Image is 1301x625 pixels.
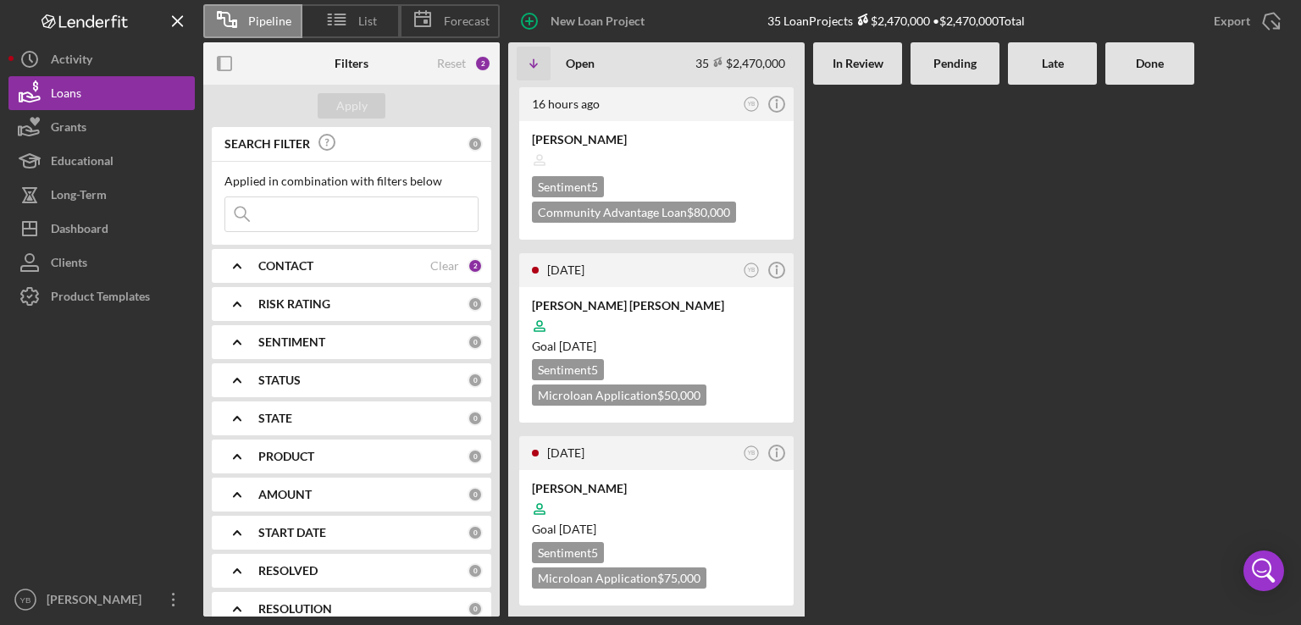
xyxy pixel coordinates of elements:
[517,251,796,425] a: [DATE]YB[PERSON_NAME] [PERSON_NAME]Goal [DATE]Sentiment5Microloan Application$50,000
[258,564,318,578] b: RESOLVED
[258,373,301,387] b: STATUS
[474,55,491,72] div: 2
[468,449,483,464] div: 0
[748,101,756,107] text: YB
[468,335,483,350] div: 0
[258,259,313,273] b: CONTACT
[547,445,584,460] time: 2025-08-07 12:50
[853,14,930,28] div: $2,470,000
[740,259,763,282] button: YB
[1042,57,1064,70] b: Late
[532,359,604,380] div: Sentiment 5
[1197,4,1293,38] button: Export
[532,384,706,406] div: Microloan Application $50,000
[258,488,312,501] b: AMOUNT
[532,339,596,353] span: Goal
[468,296,483,312] div: 0
[51,212,108,250] div: Dashboard
[468,563,483,578] div: 0
[695,56,785,70] div: 35 $2,470,000
[430,259,459,273] div: Clear
[336,93,368,119] div: Apply
[559,339,596,353] time: 09/28/2025
[532,131,781,148] div: [PERSON_NAME]
[51,246,87,284] div: Clients
[468,258,483,274] div: 2
[748,267,756,273] text: YB
[933,57,977,70] b: Pending
[51,76,81,114] div: Loans
[532,522,596,536] span: Goal
[51,279,150,318] div: Product Templates
[20,595,31,605] text: YB
[559,522,596,536] time: 10/05/2025
[532,97,600,111] time: 2025-08-13 20:42
[517,434,796,608] a: [DATE]YB[PERSON_NAME]Goal [DATE]Sentiment5Microloan Application$75,000
[740,442,763,465] button: YB
[258,450,314,463] b: PRODUCT
[532,176,604,197] div: Sentiment 5
[748,450,756,456] text: YB
[335,57,368,70] b: Filters
[258,412,292,425] b: STATE
[224,174,479,188] div: Applied in combination with filters below
[224,137,310,151] b: SEARCH FILTER
[1243,550,1284,591] div: Open Intercom Messenger
[468,487,483,502] div: 0
[51,110,86,148] div: Grants
[8,178,195,212] button: Long-Term
[51,178,107,216] div: Long-Term
[437,57,466,70] div: Reset
[547,263,584,277] time: 2025-08-07 17:57
[740,93,763,116] button: YB
[42,583,152,621] div: [PERSON_NAME]
[532,297,781,314] div: [PERSON_NAME] [PERSON_NAME]
[508,4,662,38] button: New Loan Project
[8,246,195,279] button: Clients
[51,144,113,182] div: Educational
[248,14,291,28] span: Pipeline
[468,601,483,617] div: 0
[566,57,595,70] b: Open
[532,542,604,563] div: Sentiment 5
[258,335,325,349] b: SENTIMENT
[468,373,483,388] div: 0
[8,583,195,617] button: YB[PERSON_NAME]
[532,567,706,589] div: Microloan Application $75,000
[318,93,385,119] button: Apply
[833,57,883,70] b: In Review
[1136,57,1164,70] b: Done
[1214,4,1250,38] div: Export
[767,14,1025,28] div: 35 Loan Projects • $2,470,000 Total
[468,411,483,426] div: 0
[258,526,326,539] b: START DATE
[517,85,796,242] a: 16 hours agoYB[PERSON_NAME]Sentiment5Community Advantage Loan$80,000
[444,14,490,28] span: Forecast
[258,602,332,616] b: RESOLUTION
[532,202,736,223] div: Community Advantage Loan $80,000
[258,297,330,311] b: RISK RATING
[8,144,195,178] button: Educational
[532,480,781,497] div: [PERSON_NAME]
[8,279,195,313] button: Product Templates
[358,14,377,28] span: List
[8,212,195,246] button: Dashboard
[8,110,195,144] button: Grants
[551,4,645,38] div: New Loan Project
[468,525,483,540] div: 0
[468,136,483,152] div: 0
[8,42,195,76] button: Activity
[8,76,195,110] button: Loans
[51,42,92,80] div: Activity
